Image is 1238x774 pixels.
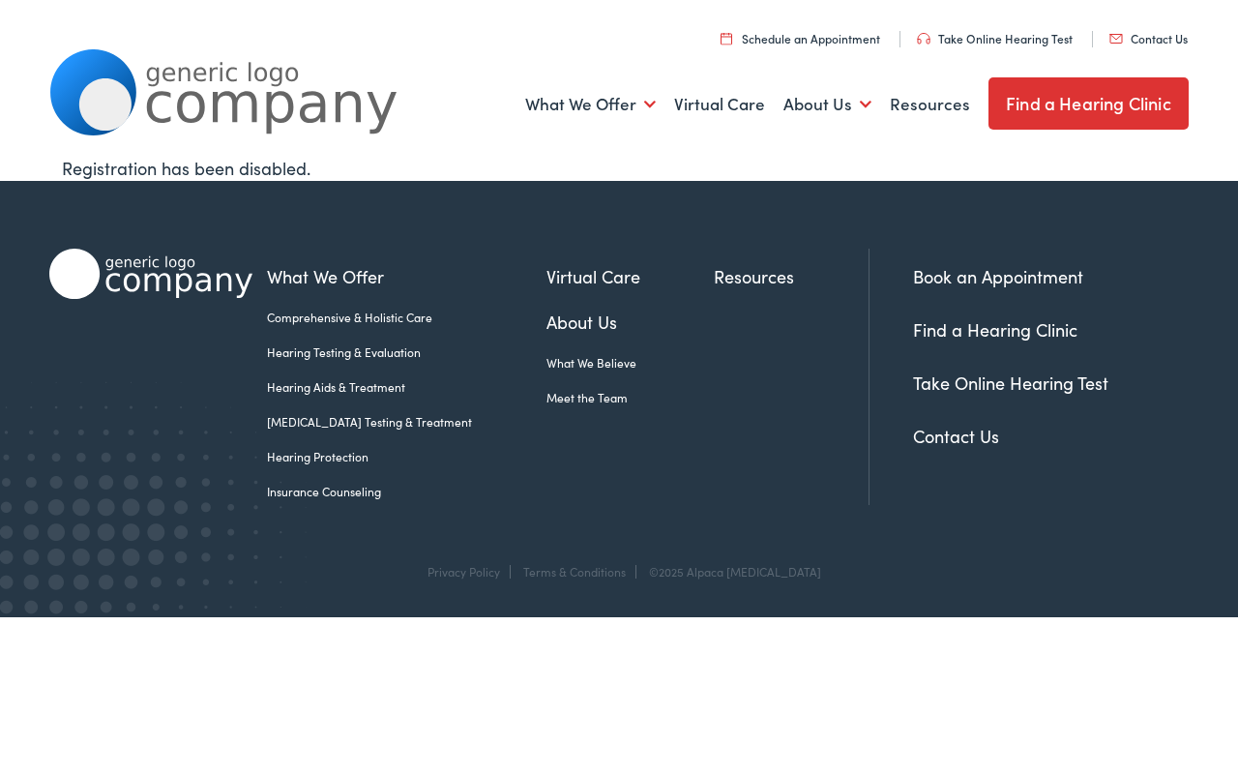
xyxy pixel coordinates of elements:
[714,263,869,289] a: Resources
[721,32,732,45] img: utility icon
[267,309,546,326] a: Comprehensive & Holistic Care
[546,309,715,335] a: About Us
[267,378,546,396] a: Hearing Aids & Treatment
[546,389,715,406] a: Meet the Team
[913,264,1083,288] a: Book an Appointment
[267,343,546,361] a: Hearing Testing & Evaluation
[546,354,715,372] a: What We Believe
[267,263,546,289] a: What We Offer
[917,33,930,45] img: utility icon
[721,30,880,46] a: Schedule an Appointment
[267,413,546,431] a: [MEDICAL_DATA] Testing & Treatment
[525,69,656,140] a: What We Offer
[546,263,715,289] a: Virtual Care
[913,371,1108,395] a: Take Online Hearing Test
[783,69,871,140] a: About Us
[267,483,546,500] a: Insurance Counseling
[267,448,546,465] a: Hearing Protection
[988,77,1189,130] a: Find a Hearing Clinic
[523,563,626,580] a: Terms & Conditions
[674,69,765,140] a: Virtual Care
[917,30,1073,46] a: Take Online Hearing Test
[913,317,1077,342] a: Find a Hearing Clinic
[913,424,999,448] a: Contact Us
[62,155,1176,181] div: Registration has been disabled.
[890,69,970,140] a: Resources
[1109,30,1188,46] a: Contact Us
[639,565,821,579] div: ©2025 Alpaca [MEDICAL_DATA]
[1109,34,1123,44] img: utility icon
[427,563,500,580] a: Privacy Policy
[49,249,252,299] img: Alpaca Audiology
